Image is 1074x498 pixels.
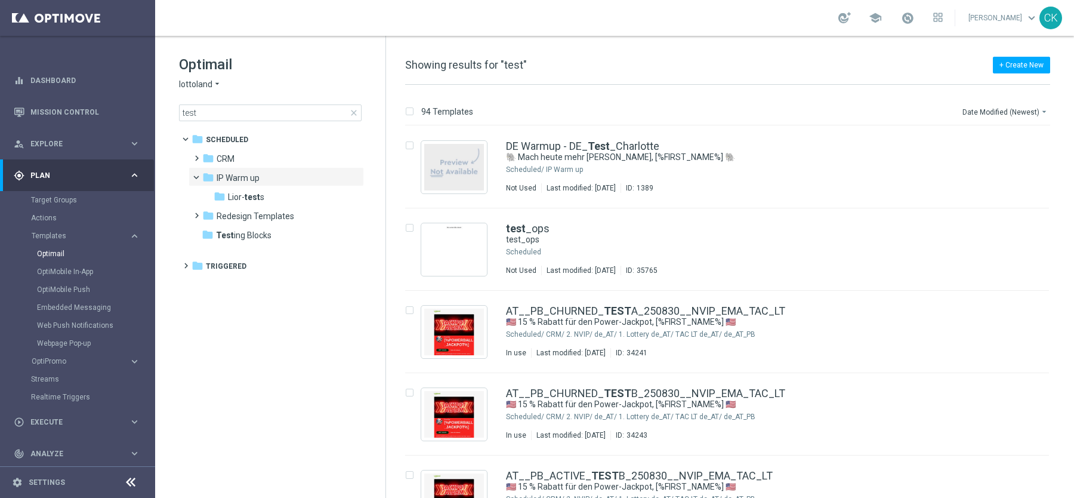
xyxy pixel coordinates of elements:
[543,247,999,257] div: Scheduled
[610,348,647,358] div: ID:
[129,356,140,367] i: keyboard_arrow_right
[506,222,526,235] b: test
[31,191,154,209] div: Target Groups
[179,104,362,121] input: Search Template
[506,399,971,410] a: 🇺🇸 15 % Rabatt für den Power-Jackpot, [%FIRST_NAME%] 🇺🇸
[37,316,154,334] div: Web Push Notifications
[129,230,140,242] i: keyboard_arrow_right
[31,227,154,352] div: Templates
[12,477,23,488] i: settings
[967,9,1039,27] a: [PERSON_NAME]keyboard_arrow_down
[546,330,999,339] div: Scheduled/CRM/2. NVIP/de_AT/1. Lottery de_AT/TAC LT de_AT/de_AT_PB
[214,190,226,202] i: folder
[637,183,653,193] div: 1389
[1025,11,1038,24] span: keyboard_arrow_down
[591,469,619,482] b: TEST
[506,247,541,257] div: Scheduled
[216,230,234,240] b: Test
[202,210,214,222] i: folder
[31,352,154,370] div: OptiPromo
[506,412,544,422] div: Scheduled/
[37,303,124,312] a: Embedded Messaging
[506,306,785,316] a: AT__PB_CHURNED_TESTA_250830__NVIP_EMA_TAC_LT
[202,171,214,183] i: folder
[129,448,140,459] i: keyboard_arrow_right
[37,281,154,299] div: OptiMobile Push
[506,234,999,245] div: test_ops
[532,348,610,358] div: Last modified: [DATE]
[13,76,141,85] button: equalizer Dashboard
[206,261,246,272] span: Triggered
[30,140,129,147] span: Explore
[14,139,24,149] i: person_search
[604,387,631,399] b: TEST
[506,481,971,493] a: 🇺🇸 15 % Rabatt für den Power-Jackpot, [%FIRST_NAME%] 🇺🇸
[13,449,141,459] button: track_changes Analyze keyboard_arrow_right
[31,195,124,205] a: Target Groups
[217,153,234,164] span: CRM
[506,266,536,275] div: Not Used
[532,431,610,440] div: Last modified: [DATE]
[506,316,999,328] div: 🇺🇸 15 % Rabatt für den Power-Jackpot, [%FIRST_NAME%] 🇺🇸
[37,245,154,263] div: Optimail
[31,213,124,223] a: Actions
[37,334,154,352] div: Webpage Pop-up
[424,309,484,355] img: 34241.jpeg
[37,321,124,330] a: Web Push Notifications
[30,450,129,457] span: Analyze
[626,348,647,358] div: 34241
[217,173,260,183] span: IP Warm up
[1039,107,1049,116] i: arrow_drop_down
[506,141,659,152] a: DE Warmup - DE_Test_Charlotte
[14,170,129,181] div: Plan
[32,358,117,365] span: OptiPromo
[14,448,24,459] i: track_changes
[37,267,124,276] a: OptiMobile In-App
[424,144,484,190] img: noPreview.jpg
[37,285,124,294] a: OptiMobile Push
[621,266,658,275] div: ID:
[506,316,971,328] a: 🇺🇸 15 % Rabatt für den Power-Jackpot, [%FIRST_NAME%] 🇺🇸
[506,152,971,163] a: 🐘 Mach heute mehr [PERSON_NAME], [%FIRST_NAME%] 🐘
[869,11,882,24] span: school
[14,64,140,96] div: Dashboard
[192,133,203,145] i: folder
[393,373,1072,456] div: Press SPACE to select this row.
[506,234,971,245] a: test_ops
[424,391,484,438] img: 34243.jpeg
[1039,7,1062,29] div: CK
[13,107,141,117] button: Mission Control
[30,172,129,179] span: Plan
[129,138,140,149] i: keyboard_arrow_right
[37,299,154,316] div: Embedded Messaging
[621,183,653,193] div: ID:
[604,305,631,317] b: TEST
[206,134,248,145] span: Scheduled
[506,223,550,234] a: test_ops
[30,419,129,426] span: Execute
[506,399,999,410] div: 🇺🇸 15 % Rabatt für den Power-Jackpot, [%FIRST_NAME%] 🇺🇸
[217,211,294,222] span: Redesign Templates
[29,479,65,486] a: Settings
[506,183,536,193] div: Not Used
[506,165,544,174] div: Scheduled/
[421,106,473,117] p: 94 Templates
[637,266,658,275] div: 35765
[216,230,271,241] span: Testing Blocks
[31,231,141,241] button: Templates keyboard_arrow_right
[610,431,647,440] div: ID:
[212,79,222,90] i: arrow_drop_down
[30,64,140,96] a: Dashboard
[506,348,526,358] div: In use
[546,412,999,422] div: Scheduled/CRM/2. NVIP/de_AT/1. Lottery de_AT/TAC LT de_AT/de_AT_PB
[506,481,999,493] div: 🇺🇸 15 % Rabatt für den Power-Jackpot, [%FIRST_NAME%] 🇺🇸
[228,192,264,202] span: Lior- tests
[30,96,140,128] a: Mission Control
[13,417,141,427] button: play_circle_outline Execute keyboard_arrow_right
[31,356,141,366] button: OptiPromo keyboard_arrow_right
[31,370,154,388] div: Streams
